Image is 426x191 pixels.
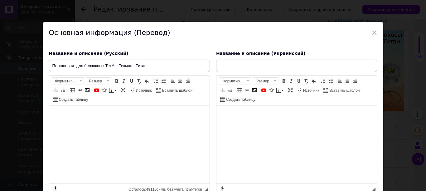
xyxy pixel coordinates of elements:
[216,105,377,184] iframe: Визуальный текстовый редактор, D6D63912-7677-4491-92F8-CB75C020D706
[219,77,251,85] a: Форматирование
[152,78,159,85] a: Вставить / удалить нумерованный список
[93,87,100,94] a: Добавить видео с YouTube
[136,78,143,85] a: Убрать форматирование
[129,87,153,94] a: Источник
[268,87,275,94] a: Вставить иконку
[328,88,360,93] span: Вставить шаблон
[205,188,208,191] span: Перетащите для изменения размера
[216,51,305,56] span: Название и описание (Украинский)
[219,87,226,94] a: Уменьшить отступ
[227,87,234,94] a: Увеличить отступ
[52,78,78,85] span: Форматирование
[344,78,351,85] a: По центру
[177,78,184,85] a: По центру
[76,87,83,94] a: Вставить/Редактировать ссылку (Ctrl+L)
[113,78,120,85] a: Полужирный (Ctrl+B)
[320,78,327,85] a: Вставить / удалить нумерованный список
[84,87,91,94] a: Изображение
[322,87,361,94] a: Вставить шаблон
[372,27,377,38] span: ×
[155,87,193,94] a: Вставить шаблон
[135,88,152,93] span: Источник
[43,22,384,44] div: Основная информация (Перевод)
[161,88,192,93] span: Вставить шаблон
[86,77,111,85] a: Размер
[6,75,220,111] h2: цилиндра, картера, глушителя, карбюратора, переходника карбюратора. Комплект прокладок с сальника...
[49,105,210,184] iframe: Визуальный текстовый редактор, C14B843B-F1AF-4D41-8A71-528C12EB8827
[52,77,84,85] a: Форматирование
[295,78,302,85] a: Подчеркнутый (Ctrl+U)
[92,26,134,33] strong: №1. Стандарт
[310,78,317,85] a: Отменить (Ctrl+Z)
[121,78,128,85] a: Курсив (Ctrl+I)
[61,33,167,69] strong: ∅ 40 - 480 грн ∅ 44 - 480 грн №1. Усиленная 40/44 мм ― 550 грн (свеча и прокладки в подарок)
[225,97,255,102] span: Создать таблицу
[336,78,343,85] a: По левому краю
[251,87,258,94] a: Изображение
[184,78,191,85] a: По правому краю
[219,96,256,103] a: Создать таблицу
[86,78,105,85] span: Размер
[303,78,310,85] a: Убрать форматирование
[302,88,319,93] span: Источник
[9,75,88,82] strong: Комплект прокладок : для
[296,87,320,94] a: Источник
[351,78,358,85] a: По правому краю
[288,78,295,85] a: Курсив (Ctrl+I)
[160,78,167,85] a: Вставить / удалить маркированный список
[128,78,135,85] a: Подчеркнутый (Ctrl+U)
[49,51,128,56] span: Название и описание (Русский)
[219,78,245,85] span: Форматирование
[260,87,267,94] a: Добавить видео с YouTube
[108,87,117,94] a: Вставить сообщение
[287,87,294,94] a: Развернуть
[60,87,66,94] a: Увеличить отступ
[253,78,272,85] span: Размер
[69,87,76,94] a: Таблица
[236,87,243,94] a: Таблица
[327,78,334,85] a: Вставить / удалить маркированный список
[372,188,375,191] span: Перетащите для изменения размера
[120,87,127,94] a: Развернуть
[57,6,169,20] strong: Поршневая группа ∅ 40, 44 для бензокосы ТехАс, Техмаш, Титан
[52,96,89,103] a: Создать таблицу
[52,87,59,94] a: Уменьшить отступ
[169,78,176,85] a: По левому краю
[101,87,108,94] a: Вставить иконку
[280,78,287,85] a: Полужирный (Ctrl+B)
[58,97,88,102] span: Создать таблицу
[244,87,250,94] a: Вставить/Редактировать ссылку (Ctrl+L)
[143,78,150,85] a: Отменить (Ctrl+Z)
[275,87,284,94] a: Вставить сообщение
[253,77,278,85] a: Размер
